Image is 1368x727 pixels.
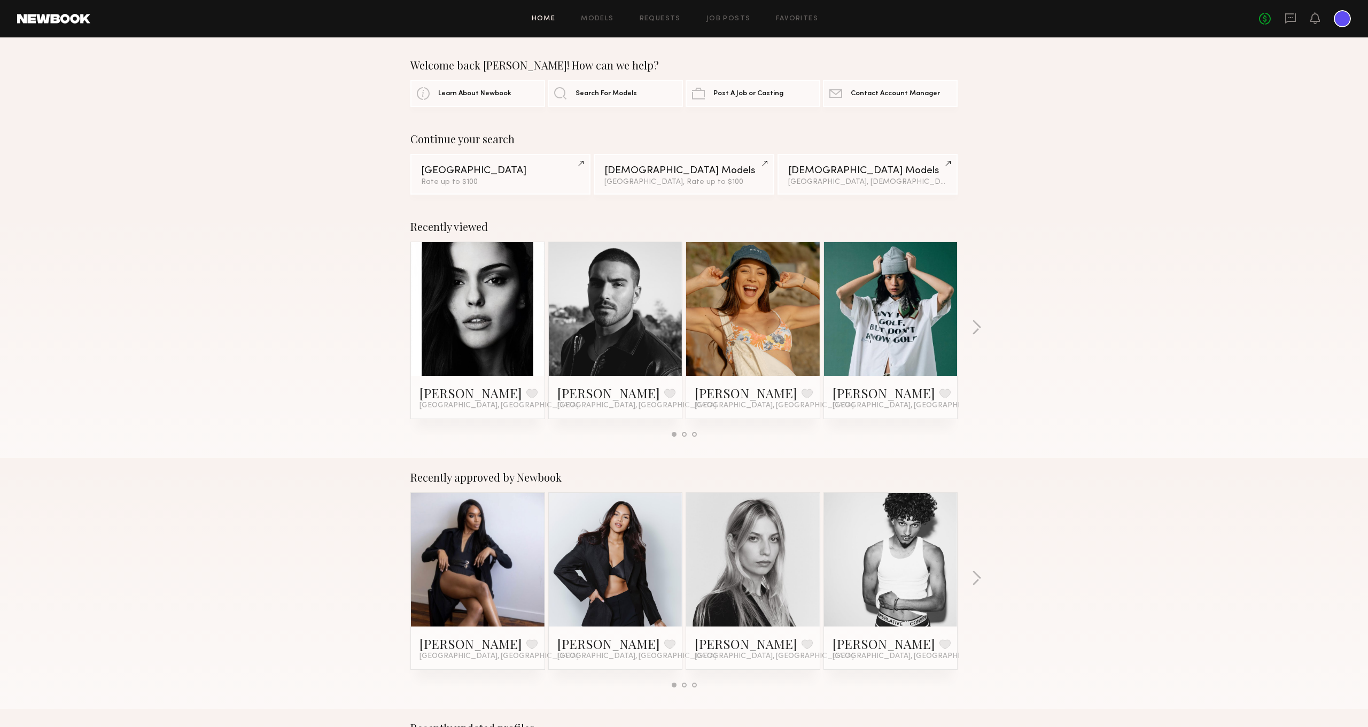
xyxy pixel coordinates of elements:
div: Continue your search [410,133,958,145]
div: Welcome back [PERSON_NAME]! How can we help? [410,59,958,72]
span: [GEOGRAPHIC_DATA], [GEOGRAPHIC_DATA] [695,401,854,410]
a: Requests [640,16,681,22]
a: Job Posts [706,16,751,22]
a: [PERSON_NAME] [557,384,660,401]
a: [PERSON_NAME] [833,384,935,401]
a: Post A Job or Casting [686,80,820,107]
span: [GEOGRAPHIC_DATA], [GEOGRAPHIC_DATA] [557,652,717,661]
a: [DEMOGRAPHIC_DATA] Models[GEOGRAPHIC_DATA], [DEMOGRAPHIC_DATA] [778,154,958,195]
span: [GEOGRAPHIC_DATA], [GEOGRAPHIC_DATA] [557,401,717,410]
a: Models [581,16,613,22]
span: [GEOGRAPHIC_DATA], [GEOGRAPHIC_DATA] [833,652,992,661]
span: Search For Models [576,90,637,97]
div: [DEMOGRAPHIC_DATA] Models [788,166,947,176]
div: [GEOGRAPHIC_DATA], [DEMOGRAPHIC_DATA] [788,179,947,186]
span: [GEOGRAPHIC_DATA], [GEOGRAPHIC_DATA] [419,401,579,410]
span: [GEOGRAPHIC_DATA], [GEOGRAPHIC_DATA] [695,652,854,661]
a: [PERSON_NAME] [695,384,797,401]
a: [DEMOGRAPHIC_DATA] Models[GEOGRAPHIC_DATA], Rate up to $100 [594,154,774,195]
div: Recently approved by Newbook [410,471,958,484]
a: Favorites [776,16,818,22]
span: [GEOGRAPHIC_DATA], [GEOGRAPHIC_DATA] [419,652,579,661]
div: [GEOGRAPHIC_DATA], Rate up to $100 [604,179,763,186]
span: Learn About Newbook [438,90,511,97]
a: [PERSON_NAME] [419,635,522,652]
a: Learn About Newbook [410,80,545,107]
div: [GEOGRAPHIC_DATA] [421,166,580,176]
a: Home [532,16,556,22]
div: Rate up to $100 [421,179,580,186]
a: Search For Models [548,80,682,107]
a: [PERSON_NAME] [833,635,935,652]
a: Contact Account Manager [823,80,958,107]
a: [PERSON_NAME] [557,635,660,652]
a: [PERSON_NAME] [695,635,797,652]
div: [DEMOGRAPHIC_DATA] Models [604,166,763,176]
span: [GEOGRAPHIC_DATA], [GEOGRAPHIC_DATA] [833,401,992,410]
span: Contact Account Manager [851,90,940,97]
span: Post A Job or Casting [713,90,783,97]
a: [GEOGRAPHIC_DATA]Rate up to $100 [410,154,590,195]
div: Recently viewed [410,220,958,233]
a: [PERSON_NAME] [419,384,522,401]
